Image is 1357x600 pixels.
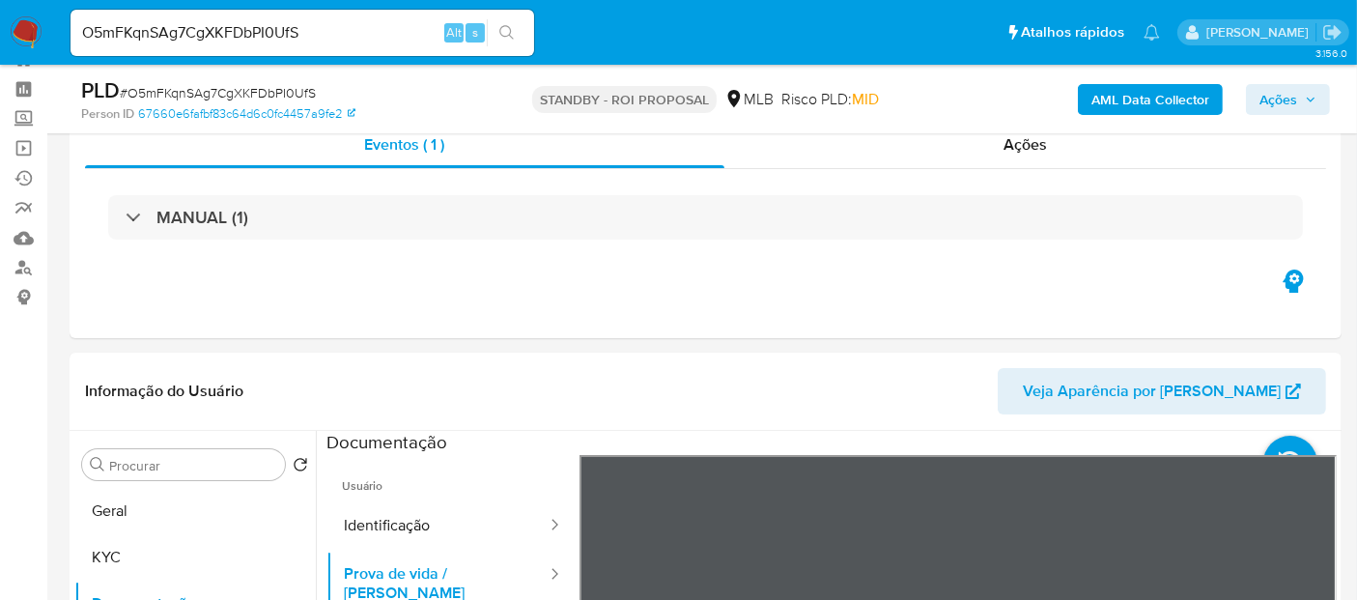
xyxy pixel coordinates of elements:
[81,105,134,123] b: Person ID
[1144,24,1160,41] a: Notificações
[1206,23,1315,42] p: erico.trevizan@mercadopago.com.br
[109,457,277,474] input: Procurar
[71,20,534,45] input: Pesquise usuários ou casos...
[81,74,120,105] b: PLD
[1246,84,1330,115] button: Ações
[108,195,1303,240] div: MANUAL (1)
[472,23,478,42] span: s
[138,105,355,123] a: 67660e6fafbf83c64d6c0fc4457a9fe2
[1315,45,1347,61] span: 3.156.0
[998,368,1326,414] button: Veja Aparência por [PERSON_NAME]
[74,488,316,534] button: Geral
[781,89,879,110] span: Risco PLD:
[852,88,879,110] span: MID
[724,89,774,110] div: MLB
[1023,368,1281,414] span: Veja Aparência por [PERSON_NAME]
[1322,22,1343,43] a: Sair
[1259,84,1297,115] span: Ações
[1021,22,1124,43] span: Atalhos rápidos
[90,457,105,472] button: Procurar
[1004,133,1047,156] span: Ações
[532,86,717,113] p: STANDBY - ROI PROPOSAL
[74,534,316,581] button: KYC
[446,23,462,42] span: Alt
[487,19,526,46] button: search-icon
[293,457,308,478] button: Retornar ao pedido padrão
[364,133,444,156] span: Eventos ( 1 )
[1091,84,1209,115] b: AML Data Collector
[156,207,248,228] h3: MANUAL (1)
[120,83,316,102] span: # O5mFKqnSAg7CgXKFDbPI0UfS
[1078,84,1223,115] button: AML Data Collector
[85,382,243,401] h1: Informação do Usuário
